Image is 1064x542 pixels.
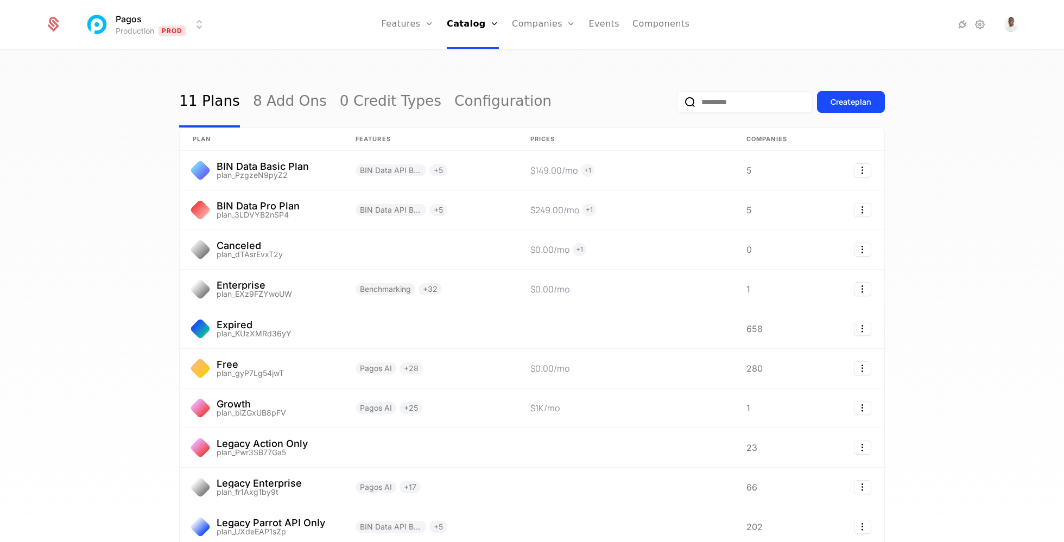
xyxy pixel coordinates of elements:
[956,18,969,31] a: Integrations
[517,128,733,151] th: Prices
[1004,17,1019,32] button: Open user button
[854,322,871,336] button: Select action
[854,282,871,296] button: Select action
[854,401,871,415] button: Select action
[84,11,110,37] img: Pagos
[831,97,871,107] div: Create plan
[854,520,871,534] button: Select action
[854,441,871,455] button: Select action
[817,91,885,113] button: Createplan
[159,25,186,36] span: Prod
[854,243,871,257] button: Select action
[253,76,327,127] a: 8 Add Ons
[454,76,552,127] a: Configuration
[854,163,871,177] button: Select action
[179,76,240,127] a: 11 Plans
[854,480,871,494] button: Select action
[340,76,441,127] a: 0 Credit Types
[87,12,206,36] button: Select environment
[854,361,871,375] button: Select action
[180,128,343,151] th: plan
[973,18,986,31] a: Settings
[116,12,142,25] span: Pagos
[1004,17,1019,32] img: LJ Durante
[116,25,154,36] div: Production
[854,203,871,217] button: Select action
[733,128,820,151] th: Companies
[343,128,517,151] th: Features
